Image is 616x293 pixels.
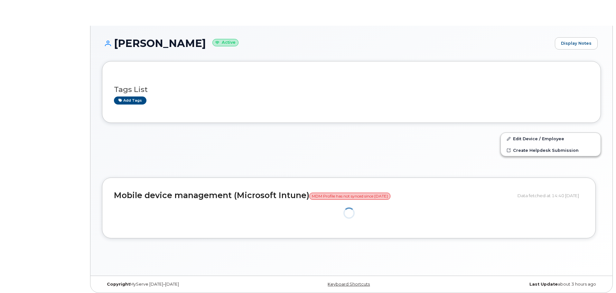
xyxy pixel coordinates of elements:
div: about 3 hours ago [434,282,601,287]
a: Create Helpdesk Submission [501,144,601,156]
h1: [PERSON_NAME] [102,38,552,49]
h3: Tags List [114,86,589,94]
div: Data fetched at 14:40 [DATE] [518,189,584,202]
span: MDM Profile has not synced since [DATE] [309,193,390,200]
a: Edit Device / Employee [501,133,601,144]
strong: Copyright [107,282,130,287]
strong: Last Update [529,282,558,287]
a: Keyboard Shortcuts [328,282,370,287]
a: Display Notes [555,37,598,50]
a: Add tags [114,96,146,105]
div: MyServe [DATE]–[DATE] [102,282,268,287]
h2: Mobile device management (Microsoft Intune) [114,191,513,200]
small: Active [212,39,238,46]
